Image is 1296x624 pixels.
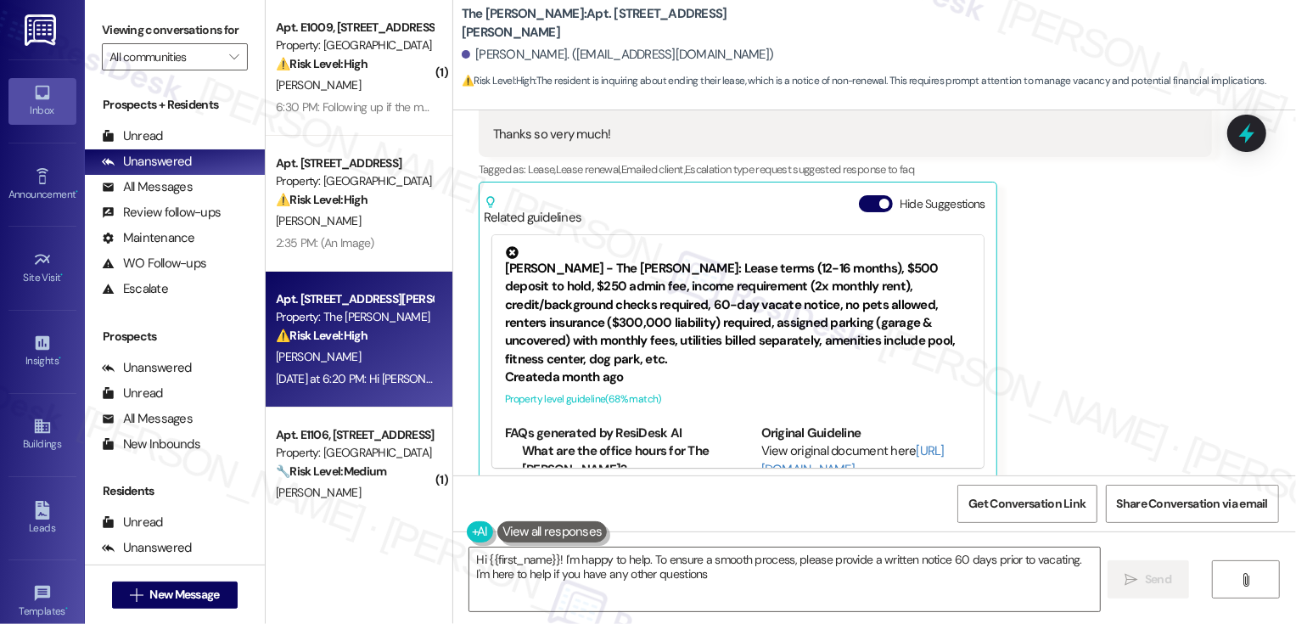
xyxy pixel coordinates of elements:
div: View original document here [761,442,971,479]
div: Escalate [102,280,168,298]
button: New Message [112,582,238,609]
span: • [59,352,61,364]
div: WO Follow-ups [102,255,206,273]
span: • [61,269,64,281]
div: Property level guideline ( 68 % match) [505,391,971,408]
span: Emailed client , [621,162,685,177]
div: Unanswered [102,359,192,377]
img: ResiDesk Logo [25,14,59,46]
div: 6:30 PM: Following up if the message was received. [276,99,529,115]
div: Unread [102,127,163,145]
a: Leads [8,496,76,542]
i:  [229,50,238,64]
i:  [130,588,143,602]
input: All communities [109,43,221,70]
div: Created a month ago [505,368,971,386]
span: Get Conversation Link [968,495,1086,513]
label: Hide Suggestions [900,195,985,213]
span: : The resident is inquiring about ending their lease, which is a notice of non-renewal. This requ... [462,72,1266,90]
strong: ⚠️ Risk Level: High [462,74,535,87]
button: Get Conversation Link [957,485,1097,523]
div: Apt. E1009, [STREET_ADDRESS] [276,19,433,37]
i:  [1125,573,1138,587]
div: Prospects [85,328,265,346]
div: Unanswered [102,153,192,171]
div: Unread [102,385,163,402]
a: [URL][DOMAIN_NAME]… [761,442,945,477]
span: Lease renewal , [556,162,621,177]
span: [PERSON_NAME] [276,213,361,228]
span: • [76,186,78,198]
div: Apt. E1106, [STREET_ADDRESS] [276,426,433,444]
span: [PERSON_NAME] [276,77,361,93]
div: Property: [GEOGRAPHIC_DATA] [276,37,433,54]
a: Inbox [8,78,76,124]
a: Site Visit • [8,245,76,291]
div: All Messages [102,178,193,196]
button: Share Conversation via email [1106,485,1279,523]
div: Apt. [STREET_ADDRESS][PERSON_NAME] [276,290,433,308]
div: Review follow-ups [102,204,221,222]
div: All Messages [102,410,193,428]
div: Property: The [PERSON_NAME] [276,308,433,326]
span: New Message [149,586,219,604]
div: Unread [102,514,163,531]
div: [PERSON_NAME] - The [PERSON_NAME]: Lease terms (12-16 months), $500 deposit to hold, $250 admin f... [505,246,971,369]
strong: ⚠️ Risk Level: High [276,56,367,71]
span: [PERSON_NAME] [276,349,361,364]
strong: ⚠️ Risk Level: High [276,328,367,343]
label: Viewing conversations for [102,17,248,43]
div: Unanswered [102,539,192,557]
span: Escalation type request suggested response to faq [685,162,914,177]
div: Related guidelines [484,195,582,227]
div: Property: [GEOGRAPHIC_DATA] [276,444,433,462]
strong: ⚠️ Risk Level: High [276,192,367,207]
strong: 🔧 Risk Level: Medium [276,464,386,479]
div: New Inbounds [102,436,200,453]
div: Apt. [STREET_ADDRESS] [276,155,433,172]
i:  [1240,573,1253,587]
div: 2:35 PM: (An Image) [276,235,374,250]
div: Property: [GEOGRAPHIC_DATA] [276,172,433,190]
b: FAQs generated by ResiDesk AI [505,424,682,441]
div: [PERSON_NAME]. ([EMAIL_ADDRESS][DOMAIN_NAME]) [462,46,774,64]
span: Share Conversation via email [1117,495,1268,513]
div: Maintenance [102,229,195,247]
div: Tagged as: [479,157,1212,182]
a: Insights • [8,329,76,374]
b: Original Guideline [761,424,861,441]
button: Send [1108,560,1190,599]
span: Lease , [528,162,556,177]
a: Buildings [8,412,76,458]
li: What are the office hours for The [PERSON_NAME]? [522,442,715,479]
span: • [65,603,68,615]
b: The [PERSON_NAME]: Apt. [STREET_ADDRESS][PERSON_NAME] [462,5,801,42]
div: Prospects + Residents [85,96,265,114]
span: Send [1145,571,1171,588]
div: Residents [85,482,265,500]
span: [PERSON_NAME] [276,485,361,500]
textarea: Hi {{first_name}}! I'm happy to help. To ensure a smooth process, please provide a written notice... [469,548,1100,611]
